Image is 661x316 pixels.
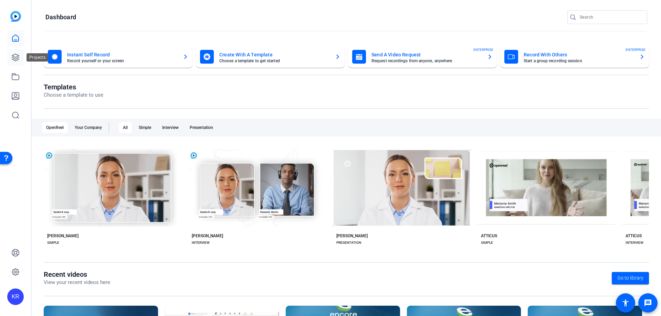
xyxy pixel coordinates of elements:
div: Projects [27,53,48,62]
input: Search [580,13,642,21]
div: SIMPLE [47,240,59,246]
mat-card-title: Instant Self Record [67,51,177,59]
mat-card-title: Record With Others [524,51,634,59]
mat-icon: accessibility [621,299,630,307]
p: View your recent videos here [44,279,110,286]
div: Your Company [71,122,106,133]
div: PRESENTATION [336,240,361,246]
mat-card-title: Send A Video Request [371,51,482,59]
button: Record With OthersStart a group recording sessionENTERPRISE [500,46,649,68]
div: Interview [158,122,183,133]
h1: Dashboard [45,13,76,21]
mat-card-subtitle: Request recordings from anyone, anywhere [371,59,482,63]
h1: Templates [44,83,103,91]
button: Create With A TemplateChoose a template to get started [196,46,345,68]
div: OpenReel [42,122,68,133]
mat-card-subtitle: Start a group recording session [524,59,634,63]
div: KR [7,288,24,305]
div: SIMPLE [481,240,493,246]
div: Simple [135,122,155,133]
div: [PERSON_NAME] [47,233,78,239]
div: [PERSON_NAME] [336,233,368,239]
button: Send A Video RequestRequest recordings from anyone, anywhereENTERPRISE [348,46,497,68]
mat-card-subtitle: Choose a template to get started [219,59,329,63]
mat-icon: message [644,299,652,307]
img: blue-gradient.svg [10,11,21,22]
p: Choose a template to use [44,91,103,99]
mat-card-title: Create With A Template [219,51,329,59]
span: ENTERPRISE [473,47,493,52]
button: Instant Self RecordRecord yourself or your screen [44,46,192,68]
div: All [119,122,132,133]
h1: Recent videos [44,270,110,279]
a: Go to library [612,272,649,284]
mat-card-subtitle: Record yourself or your screen [67,59,177,63]
div: INTERVIEW [192,240,210,246]
span: Go to library [617,274,643,282]
div: ATTICUS [626,233,642,239]
div: Presentation [186,122,217,133]
div: ATTICUS [481,233,497,239]
span: ENTERPRISE [626,47,646,52]
div: [PERSON_NAME] [192,233,223,239]
div: INTERVIEW [626,240,643,246]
